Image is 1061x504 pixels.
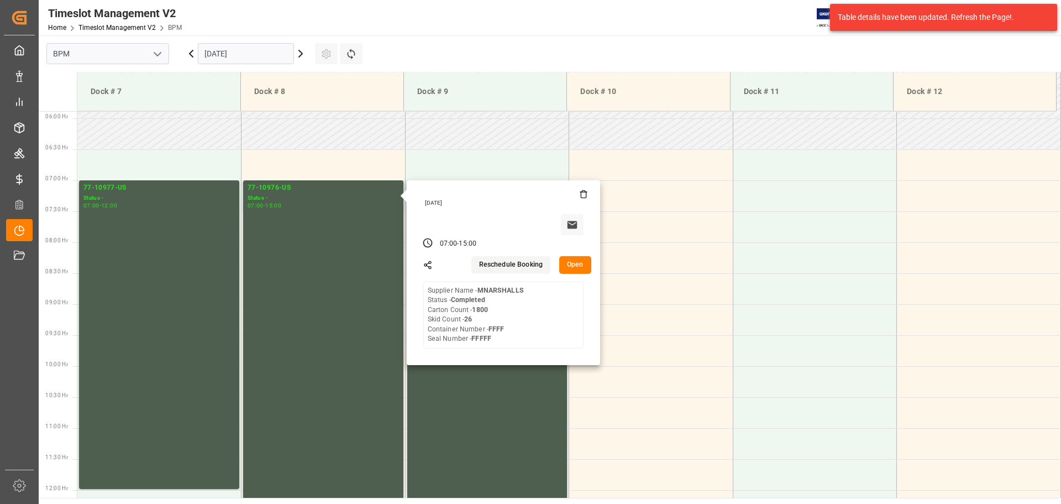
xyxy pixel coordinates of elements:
[198,43,294,64] input: DD.MM.YYYY
[149,45,165,63] button: open menu
[86,81,232,102] div: Dock # 7
[45,144,68,150] span: 06:30 Hr
[428,286,524,344] div: Supplier Name - Status - Carton Count - Skid Count - Container Number - Seal Number -
[265,203,281,208] div: 15:00
[248,203,264,208] div: 07:00
[45,454,68,460] span: 11:30 Hr
[45,423,68,429] span: 11:00 Hr
[45,392,68,398] span: 10:30 Hr
[440,239,458,249] div: 07:00
[451,296,485,304] b: Completed
[421,199,588,207] div: [DATE]
[459,239,476,249] div: 15:00
[457,239,459,249] div: -
[817,8,855,28] img: Exertis%20JAM%20-%20Email%20Logo.jpg_1722504956.jpg
[477,287,524,294] b: MNARSHALLS
[45,268,68,274] span: 08:30 Hr
[83,183,235,194] div: 77-10977-US
[264,203,265,208] div: -
[559,256,591,274] button: Open
[48,24,66,32] a: Home
[413,81,558,102] div: Dock # 9
[45,299,68,305] span: 09:00 Hr
[99,203,101,208] div: -
[464,315,472,323] b: 26
[45,485,68,491] span: 12:00 Hr
[101,203,117,208] div: 12:00
[838,12,1041,23] div: Table details have been updated. Refresh the Page!.
[576,81,721,102] div: Dock # 10
[45,237,68,243] span: 08:00 Hr
[45,330,68,336] span: 09:30 Hr
[45,206,68,212] span: 07:30 Hr
[48,5,182,22] div: Timeslot Management V2
[471,335,491,342] b: FFFFF
[248,194,399,203] div: Status -
[46,43,169,64] input: Type to search/select
[45,361,68,367] span: 10:00 Hr
[472,306,488,314] b: 1800
[83,203,99,208] div: 07:00
[489,325,505,333] b: FFFF
[45,175,68,181] span: 07:00 Hr
[83,194,235,203] div: Status -
[248,183,399,194] div: 77-10976-US
[471,256,550,274] button: Reschedule Booking
[45,113,68,119] span: 06:00 Hr
[250,81,395,102] div: Dock # 8
[739,81,884,102] div: Dock # 11
[902,81,1047,102] div: Dock # 12
[78,24,156,32] a: Timeslot Management V2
